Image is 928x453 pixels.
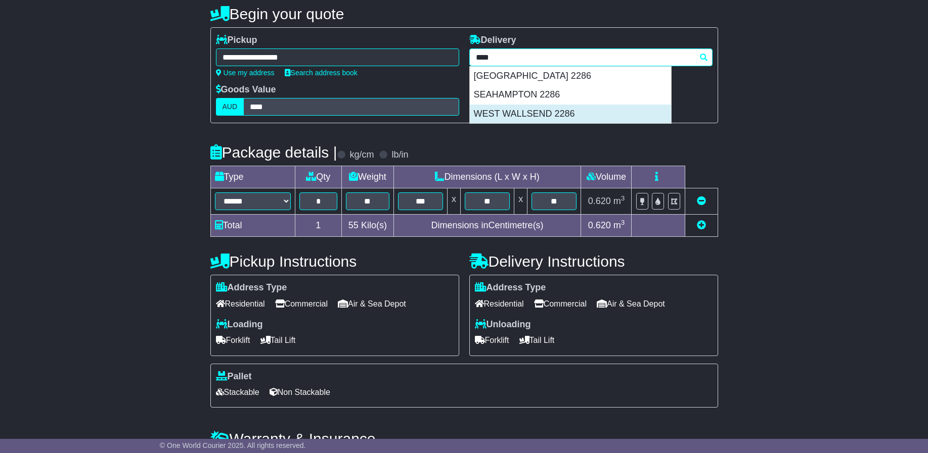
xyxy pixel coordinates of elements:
td: Dimensions in Centimetre(s) [393,215,581,237]
a: Add new item [697,220,706,230]
span: Forklift [475,332,509,348]
td: Type [210,166,295,188]
h4: Delivery Instructions [469,253,718,270]
label: Goods Value [216,84,276,95]
span: © One World Courier 2025. All rights reserved. [160,441,306,449]
label: Pallet [216,371,252,382]
span: Air & Sea Depot [597,296,665,312]
td: Total [210,215,295,237]
td: Kilo(s) [342,215,394,237]
a: Use my address [216,69,275,77]
span: Residential [216,296,265,312]
span: Non Stackable [270,384,330,400]
td: x [514,188,527,215]
label: Address Type [216,282,287,293]
h4: Package details | [210,144,337,161]
span: Commercial [275,296,328,312]
td: Volume [581,166,632,188]
label: Delivery [469,35,516,46]
a: Remove this item [697,196,706,206]
span: Tail Lift [260,332,296,348]
sup: 3 [621,219,625,226]
label: Address Type [475,282,546,293]
h4: Pickup Instructions [210,253,459,270]
td: 1 [295,215,342,237]
span: m [613,196,625,206]
td: Qty [295,166,342,188]
span: 0.620 [588,196,611,206]
span: 55 [348,220,359,230]
h4: Begin your quote [210,6,718,22]
span: 0.620 [588,220,611,230]
label: Pickup [216,35,257,46]
div: [GEOGRAPHIC_DATA] 2286 [470,67,671,86]
span: Forklift [216,332,250,348]
label: kg/cm [349,149,374,161]
span: Commercial [534,296,587,312]
sup: 3 [621,194,625,202]
a: Search address book [285,69,358,77]
span: Residential [475,296,524,312]
label: Loading [216,319,263,330]
span: Air & Sea Depot [338,296,406,312]
h4: Warranty & Insurance [210,430,718,447]
label: lb/in [391,149,408,161]
td: x [447,188,460,215]
td: Dimensions (L x W x H) [393,166,581,188]
span: m [613,220,625,230]
div: SEAHAMPTON 2286 [470,85,671,105]
label: Unloading [475,319,531,330]
td: Weight [342,166,394,188]
div: WEST WALLSEND 2286 [470,105,671,124]
span: Tail Lift [519,332,555,348]
label: AUD [216,98,244,116]
span: Stackable [216,384,259,400]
